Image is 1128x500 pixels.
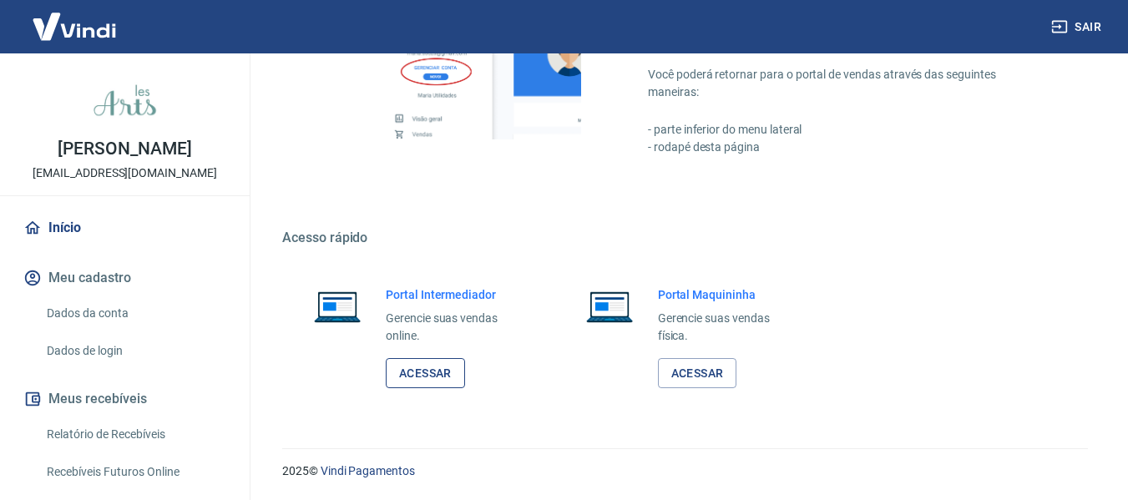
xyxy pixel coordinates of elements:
[648,66,1048,101] p: Você poderá retornar para o portal de vendas através das seguintes maneiras:
[92,67,159,134] img: e7f3a5ef-2457-416d-9b51-92fecf2a3fb7.jpeg
[302,286,372,326] img: Imagem de um notebook aberto
[321,464,415,477] a: Vindi Pagamentos
[658,286,797,303] h6: Portal Maquininha
[58,140,191,158] p: [PERSON_NAME]
[386,358,465,389] a: Acessar
[386,310,524,345] p: Gerencie suas vendas online.
[20,381,230,417] button: Meus recebíveis
[648,139,1048,156] p: - rodapé desta página
[1048,12,1108,43] button: Sair
[386,286,524,303] h6: Portal Intermediador
[20,1,129,52] img: Vindi
[658,310,797,345] p: Gerencie suas vendas física.
[33,164,217,182] p: [EMAIL_ADDRESS][DOMAIN_NAME]
[40,417,230,452] a: Relatório de Recebíveis
[40,296,230,331] a: Dados da conta
[282,462,1088,480] p: 2025 ©
[282,230,1088,246] h5: Acesso rápido
[574,286,645,326] img: Imagem de um notebook aberto
[20,260,230,296] button: Meu cadastro
[648,121,1048,139] p: - parte inferior do menu lateral
[20,210,230,246] a: Início
[40,455,230,489] a: Recebíveis Futuros Online
[40,334,230,368] a: Dados de login
[658,358,737,389] a: Acessar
